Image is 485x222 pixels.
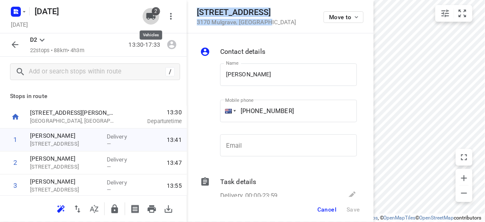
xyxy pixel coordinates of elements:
[163,40,180,48] span: Assign driver
[13,182,17,189] div: 3
[220,47,265,57] p: Contact details
[197,19,296,25] p: 3170 Mulgrave , [GEOGRAPHIC_DATA]
[127,117,182,126] p: Departure time
[107,178,138,187] p: Delivery
[30,35,37,44] p: D2
[435,5,472,22] div: small contained button group
[107,164,111,170] span: —
[197,8,296,17] h5: [STREET_ADDRESS]
[30,177,100,186] p: [PERSON_NAME]
[220,100,236,122] div: Australia: + 61
[8,20,31,29] h5: Project date
[304,215,482,221] li: © 2025 , © , © © contributors
[314,202,340,217] button: Cancel
[30,186,100,194] p: 120B Haverbrack Drive, Mulgrave
[143,8,159,25] button: 2
[163,8,179,25] button: More
[167,159,182,167] span: 13:47
[13,159,17,166] div: 2
[10,92,177,101] p: Stops in route
[200,177,357,202] div: Task detailsDelivery, 00:00-23:59
[30,47,84,55] p: 22 stops • 88km • 4h3m
[329,14,360,20] span: Move to
[225,98,254,103] label: Mobile phone
[152,7,160,15] span: 2
[317,206,337,213] span: Cancel
[107,141,111,147] span: —
[127,108,182,116] span: 13:30
[143,204,160,212] span: Print route
[166,67,175,76] div: /
[127,204,143,212] span: Print shipping labels
[13,136,17,144] div: 1
[129,40,163,49] p: 13:30-17:33
[420,215,454,221] a: OpenStreetMap
[107,187,111,193] span: —
[30,108,117,117] p: [STREET_ADDRESS][PERSON_NAME]
[30,140,100,148] p: 37 Southampton Drive, Mulgrave
[454,5,471,22] button: Fit zoom
[160,204,177,212] span: Download route
[53,204,69,212] span: Reoptimize route
[69,204,86,212] span: Reverse route
[220,100,357,122] input: 1 (702) 123-4567
[167,182,182,190] span: 13:55
[347,190,357,200] svg: Edit
[30,131,100,140] p: [PERSON_NAME]
[30,154,100,163] p: [PERSON_NAME]
[437,5,454,22] button: Map settings
[200,47,357,58] div: Contact details
[31,5,139,18] h5: Rename
[30,163,100,171] p: 45 Cavenagh Boulevard, Mulgrave
[107,132,138,141] p: Delivery
[324,11,364,23] button: Move to
[30,117,117,125] p: [GEOGRAPHIC_DATA], [GEOGRAPHIC_DATA]
[107,155,138,164] p: Delivery
[220,177,256,187] p: Task details
[220,191,278,201] p: Delivery, 00:00-23:59
[384,215,416,221] a: OpenMapTiles
[29,66,166,78] input: Add or search stops within route
[167,136,182,144] span: 13:41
